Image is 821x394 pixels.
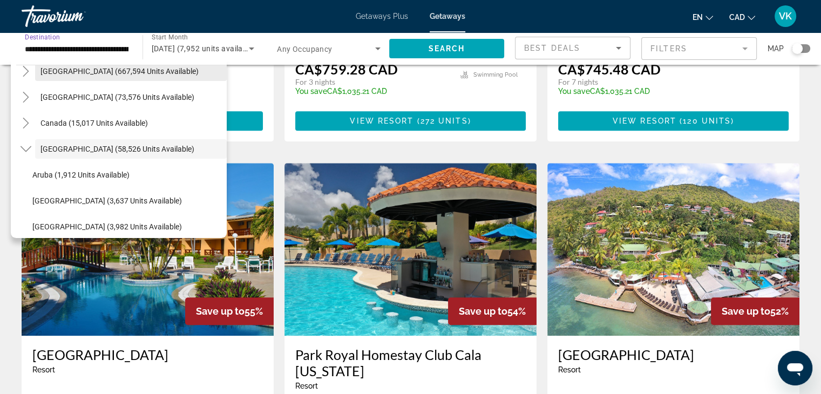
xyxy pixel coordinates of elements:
button: [GEOGRAPHIC_DATA] (58,526 units available) [35,139,227,159]
span: Aruba (1,912 units available) [32,171,130,179]
img: RM73E01X.jpg [22,163,274,336]
button: [GEOGRAPHIC_DATA] (667,594 units available) [35,62,227,81]
a: [GEOGRAPHIC_DATA] [32,347,263,363]
span: Search [428,44,465,53]
img: RF27E05X.jpg [547,163,799,336]
span: en [693,13,703,22]
span: [GEOGRAPHIC_DATA] (3,637 units available) [32,196,182,205]
span: VK [779,11,792,22]
span: [GEOGRAPHIC_DATA] (58,526 units available) [40,145,194,153]
span: Resort [558,365,581,374]
span: CAD [729,13,745,22]
p: CA$1,035.21 CAD [295,87,450,96]
span: Resort [32,365,55,374]
button: Aruba (1,912 units available) [27,165,227,185]
button: Canada (15,017 units available) [35,113,227,133]
button: Toggle Canada (15,017 units available) [16,114,35,133]
button: [GEOGRAPHIC_DATA] (3,637 units available) [27,191,227,210]
p: CA$759.28 CAD [295,61,398,77]
span: 272 units [420,117,468,125]
span: Start Month [152,33,188,41]
span: [GEOGRAPHIC_DATA] (3,982 units available) [32,222,182,231]
span: Canada (15,017 units available) [40,119,148,127]
a: Getaways Plus [356,12,408,21]
span: [DATE] (7,952 units available) [152,44,256,53]
span: You save [558,87,590,96]
button: Change language [693,9,713,25]
div: 52% [711,297,799,325]
span: Save up to [196,305,245,317]
button: Search [389,39,505,58]
a: [GEOGRAPHIC_DATA] [558,347,789,363]
span: You save [295,87,327,96]
span: ( ) [413,117,471,125]
span: Any Occupancy [277,45,333,53]
button: [GEOGRAPHIC_DATA] (73,576 units available) [35,87,227,107]
span: ( ) [676,117,734,125]
span: Map [768,41,784,56]
button: View Resort(120 units) [558,111,789,131]
p: CA$745.48 CAD [558,61,661,77]
span: Destination [25,33,60,40]
a: Park Royal Homestay Club Cala [US_STATE] [295,347,526,379]
span: View Resort [350,117,413,125]
span: View Resort [613,117,676,125]
p: For 7 nights [558,77,713,87]
button: User Menu [771,5,799,28]
button: Filter [641,37,757,60]
a: Travorium [22,2,130,30]
span: 120 units [683,117,731,125]
mat-select: Sort by [524,42,621,55]
div: 54% [448,297,537,325]
button: Toggle Mexico (73,576 units available) [16,88,35,107]
span: Save up to [459,305,507,317]
span: Best Deals [524,44,580,52]
button: Change currency [729,9,755,25]
button: Toggle Caribbean & Atlantic Islands (58,526 units available) [16,140,35,159]
button: View Resort(272 units) [295,111,526,131]
p: CA$1,035.21 CAD [558,87,713,96]
iframe: Кнопка запуска окна обмена сообщениями [778,351,812,385]
button: Toggle United States (667,594 units available) [16,62,35,81]
button: [GEOGRAPHIC_DATA] (3,982 units available) [27,217,227,236]
span: [GEOGRAPHIC_DATA] (73,576 units available) [40,93,194,101]
span: Save up to [722,305,770,317]
div: 55% [185,297,274,325]
a: Getaways [430,12,465,21]
span: Resort [295,382,318,390]
img: 8843O01X.jpg [284,163,537,336]
span: [GEOGRAPHIC_DATA] (667,594 units available) [40,67,199,76]
p: For 3 nights [295,77,450,87]
span: Swimming Pool [473,71,518,78]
